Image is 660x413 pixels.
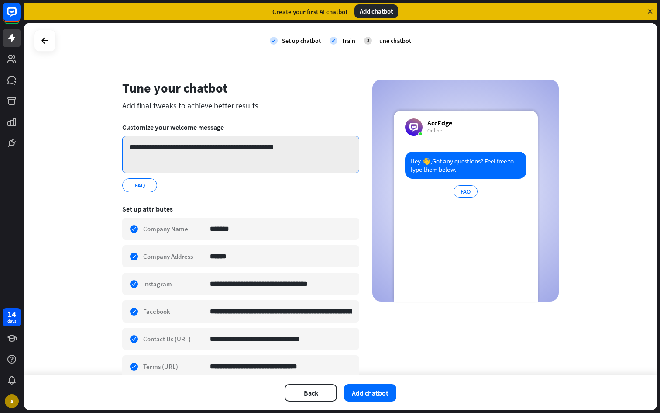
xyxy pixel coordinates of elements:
i: check [330,37,337,45]
div: 3 [364,37,372,45]
div: Set up attributes [122,205,359,213]
div: Add final tweaks to achieve better results. [122,101,359,111]
button: Open LiveChat chat widget [7,3,33,30]
div: Online [427,127,452,134]
div: Train [342,37,355,45]
div: Customize your welcome message [122,123,359,132]
button: Add chatbot [344,384,396,402]
span: FAQ [134,180,146,190]
button: Back [285,384,337,402]
div: Tune chatbot [376,37,411,45]
div: AccEdge [427,118,452,127]
a: 14 days [3,308,21,326]
div: Hey 👋,Got any questions? Feel free to type them below. [405,152,526,179]
div: days [7,318,16,324]
div: Tune your chatbot [122,80,359,96]
div: FAQ [454,185,478,198]
div: A [5,394,19,408]
i: check [270,37,278,45]
div: Create your first AI chatbot [272,7,347,16]
div: 14 [7,310,16,318]
div: Set up chatbot [282,37,321,45]
div: Add chatbot [354,4,398,18]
